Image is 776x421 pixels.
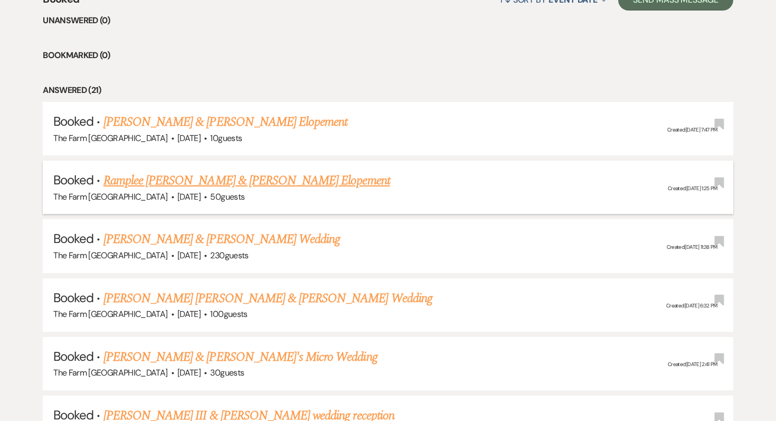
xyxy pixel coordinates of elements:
a: [PERSON_NAME] & [PERSON_NAME] Elopement [103,113,348,132]
span: [DATE] [177,250,201,261]
span: Booked [53,230,93,247]
span: Booked [53,348,93,364]
li: Bookmarked (0) [43,49,733,62]
span: Booked [53,289,93,306]
span: [DATE] [177,133,201,144]
span: [DATE] [177,367,201,378]
a: Ramplee [PERSON_NAME] & [PERSON_NAME] Elopement [103,171,390,190]
a: [PERSON_NAME] & [PERSON_NAME] Wedding [103,230,340,249]
span: 50 guests [210,191,244,202]
span: 30 guests [210,367,244,378]
span: Created: [DATE] 6:32 PM [666,302,717,309]
span: Booked [53,113,93,129]
li: Answered (21) [43,83,733,97]
span: The Farm [GEOGRAPHIC_DATA] [53,308,167,320]
a: [PERSON_NAME] [PERSON_NAME] & [PERSON_NAME] Wedding [103,289,432,308]
li: Unanswered (0) [43,14,733,27]
span: Booked [53,172,93,188]
span: Created: [DATE] 2:41 PM [668,361,717,368]
span: The Farm [GEOGRAPHIC_DATA] [53,133,167,144]
span: [DATE] [177,308,201,320]
a: [PERSON_NAME] & [PERSON_NAME]'s Micro Wedding [103,348,377,367]
span: 10 guests [210,133,242,144]
span: The Farm [GEOGRAPHIC_DATA] [53,250,167,261]
span: Created: [DATE] 7:47 PM [667,126,717,133]
span: The Farm [GEOGRAPHIC_DATA] [53,191,167,202]
span: 100 guests [210,308,247,320]
span: 230 guests [210,250,248,261]
span: Created: [DATE] 11:38 PM [667,244,717,250]
span: The Farm [GEOGRAPHIC_DATA] [53,367,167,378]
span: Created: [DATE] 1:25 PM [668,185,717,192]
span: [DATE] [177,191,201,202]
